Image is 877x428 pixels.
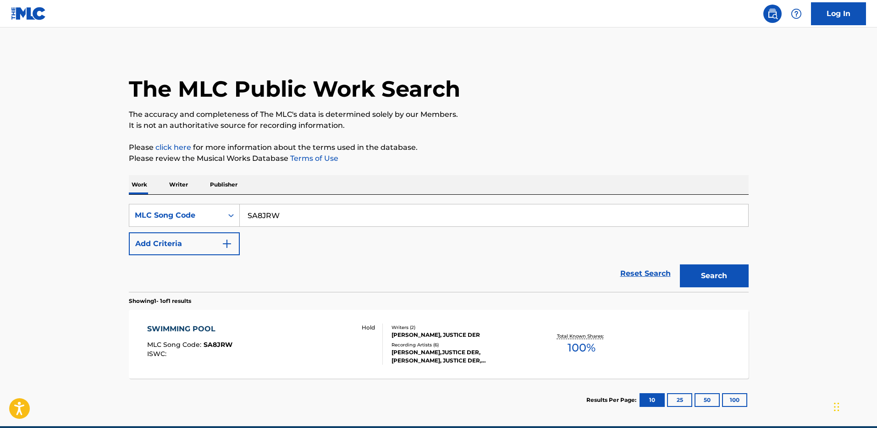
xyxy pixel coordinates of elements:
[288,154,338,163] a: Terms of Use
[135,210,217,221] div: MLC Song Code
[640,393,665,407] button: 10
[147,350,169,358] span: ISWC :
[831,384,877,428] iframe: Chat Widget
[811,2,866,25] a: Log In
[392,331,530,339] div: [PERSON_NAME], JUSTICE DER
[557,333,606,340] p: Total Known Shares:
[147,340,204,349] span: MLC Song Code :
[129,142,749,153] p: Please for more information about the terms used in the database.
[392,324,530,331] div: Writers ( 2 )
[791,8,802,19] img: help
[129,120,749,131] p: It is not an authoritative source for recording information.
[204,340,232,349] span: SA8JRW
[695,393,720,407] button: 50
[362,324,375,332] p: Hold
[767,8,778,19] img: search
[586,396,639,404] p: Results Per Page:
[11,7,46,20] img: MLC Logo
[616,263,675,284] a: Reset Search
[221,238,232,249] img: 9d2ae6d4665cec9f34b9.svg
[129,175,150,194] p: Work
[722,393,747,407] button: 100
[568,340,596,356] span: 100 %
[129,232,240,255] button: Add Criteria
[129,109,749,120] p: The accuracy and completeness of The MLC's data is determined solely by our Members.
[667,393,692,407] button: 25
[129,153,749,164] p: Please review the Musical Works Database
[166,175,191,194] p: Writer
[129,75,460,103] h1: The MLC Public Work Search
[680,264,749,287] button: Search
[129,310,749,379] a: SWIMMING POOLMLC Song Code:SA8JRWISWC: HoldWriters (2)[PERSON_NAME], JUSTICE DERRecording Artists...
[129,204,749,292] form: Search Form
[763,5,782,23] a: Public Search
[392,348,530,365] div: [PERSON_NAME],JUSTICE DER, [PERSON_NAME], JUSTICE DER, [PERSON_NAME] &AMP; JUSTICE DER, [PERSON_N...
[392,341,530,348] div: Recording Artists ( 6 )
[207,175,240,194] p: Publisher
[155,143,191,152] a: click here
[129,297,191,305] p: Showing 1 - 1 of 1 results
[787,5,805,23] div: Help
[147,324,232,335] div: SWIMMING POOL
[834,393,839,421] div: Drag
